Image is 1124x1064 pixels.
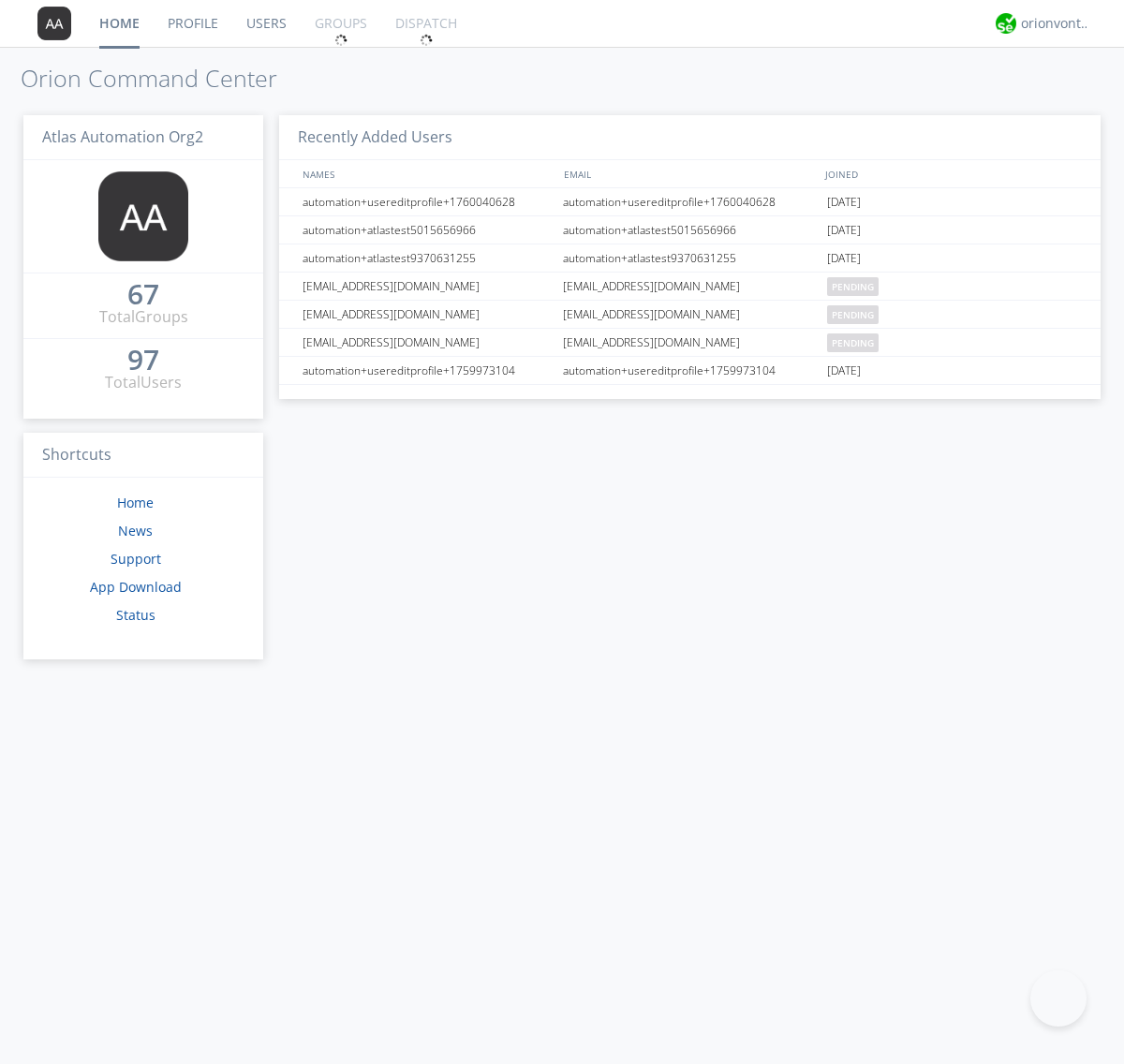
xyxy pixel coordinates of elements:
span: [DATE] [827,188,861,216]
div: orionvontas+atlas+automation+org2 [1021,14,1091,33]
a: App Download [90,578,182,596]
h3: Shortcuts [23,433,263,479]
div: Total Users [105,372,182,393]
a: automation+atlastest5015656966automation+atlastest5015656966[DATE] [279,216,1101,244]
div: automation+atlastest9370631255 [558,244,822,272]
div: [EMAIL_ADDRESS][DOMAIN_NAME] [558,329,822,356]
div: [EMAIL_ADDRESS][DOMAIN_NAME] [298,273,557,300]
span: [DATE] [827,357,861,385]
div: 67 [127,285,159,303]
span: [DATE] [827,244,861,273]
div: automation+atlastest5015656966 [558,216,822,244]
a: [EMAIL_ADDRESS][DOMAIN_NAME][EMAIL_ADDRESS][DOMAIN_NAME]pending [279,273,1101,301]
a: [EMAIL_ADDRESS][DOMAIN_NAME][EMAIL_ADDRESS][DOMAIN_NAME]pending [279,301,1101,329]
a: 67 [127,285,159,306]
a: automation+atlastest9370631255automation+atlastest9370631255[DATE] [279,244,1101,273]
a: Support [111,550,161,568]
span: Atlas Automation Org2 [42,126,203,147]
div: EMAIL [559,160,821,187]
a: [EMAIL_ADDRESS][DOMAIN_NAME][EMAIL_ADDRESS][DOMAIN_NAME]pending [279,329,1101,357]
a: automation+usereditprofile+1759973104automation+usereditprofile+1759973104[DATE] [279,357,1101,385]
div: automation+usereditprofile+1760040628 [298,188,557,215]
img: 29d36aed6fa347d5a1537e7736e6aa13 [996,13,1016,34]
span: [DATE] [827,216,861,244]
a: News [118,522,153,539]
div: automation+atlastest9370631255 [298,244,557,272]
img: spin.svg [334,34,348,47]
a: automation+usereditprofile+1760040628automation+usereditprofile+1760040628[DATE] [279,188,1101,216]
div: automation+usereditprofile+1760040628 [558,188,822,215]
div: [EMAIL_ADDRESS][DOMAIN_NAME] [298,301,557,328]
div: [EMAIL_ADDRESS][DOMAIN_NAME] [558,273,822,300]
span: pending [827,305,879,324]
div: [EMAIL_ADDRESS][DOMAIN_NAME] [298,329,557,356]
span: pending [827,277,879,296]
img: 373638.png [37,7,71,40]
div: automation+atlastest5015656966 [298,216,557,244]
div: Total Groups [99,306,188,328]
div: 97 [127,350,159,369]
a: Home [117,494,154,511]
img: spin.svg [420,34,433,47]
div: JOINED [821,160,1083,187]
iframe: Toggle Customer Support [1030,970,1087,1027]
span: pending [827,333,879,352]
img: 373638.png [98,171,188,261]
div: NAMES [298,160,555,187]
div: [EMAIL_ADDRESS][DOMAIN_NAME] [558,301,822,328]
h3: Recently Added Users [279,115,1101,161]
div: automation+usereditprofile+1759973104 [558,357,822,384]
div: automation+usereditprofile+1759973104 [298,357,557,384]
a: 97 [127,350,159,372]
a: Status [116,606,155,624]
